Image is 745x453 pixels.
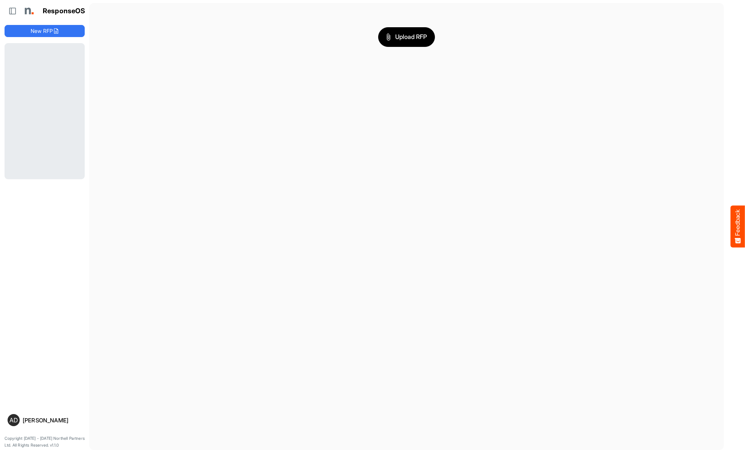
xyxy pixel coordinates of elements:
[23,417,82,423] div: [PERSON_NAME]
[731,206,745,248] button: Feedback
[9,417,18,423] span: AD
[386,32,427,42] span: Upload RFP
[21,3,36,19] img: Northell
[43,7,85,15] h1: ResponseOS
[378,27,435,47] button: Upload RFP
[5,43,85,179] div: Loading...
[5,435,85,448] p: Copyright [DATE] - [DATE] Northell Partners Ltd. All Rights Reserved. v1.1.0
[5,25,85,37] button: New RFP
